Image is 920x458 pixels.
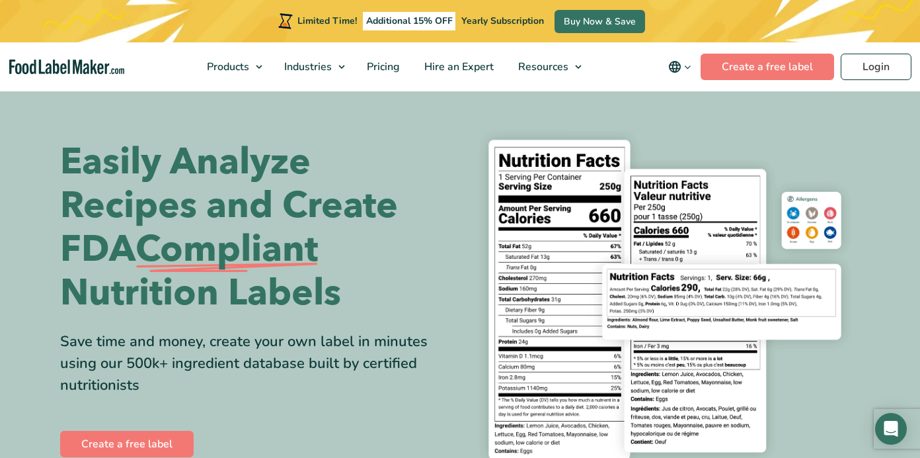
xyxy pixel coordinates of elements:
div: Open Intercom Messenger [875,413,907,445]
span: Pricing [363,60,401,74]
span: Resources [514,60,570,74]
span: Yearly Subscription [461,15,544,27]
a: Hire an Expert [412,42,503,91]
span: Compliant [135,228,318,271]
span: Limited Time! [297,15,357,27]
a: Login [841,54,911,80]
a: Products [195,42,269,91]
span: Industries [280,60,333,74]
a: Create a free label [60,431,194,457]
a: Pricing [355,42,409,91]
h1: Easily Analyze Recipes and Create FDA Nutrition Labels [60,140,450,315]
span: Additional 15% OFF [363,12,456,30]
a: Buy Now & Save [555,10,645,33]
a: Industries [272,42,352,91]
span: Products [203,60,250,74]
span: Hire an Expert [420,60,495,74]
a: Create a free label [701,54,834,80]
a: Resources [506,42,588,91]
div: Save time and money, create your own label in minutes using our 500k+ ingredient database built b... [60,331,450,396]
